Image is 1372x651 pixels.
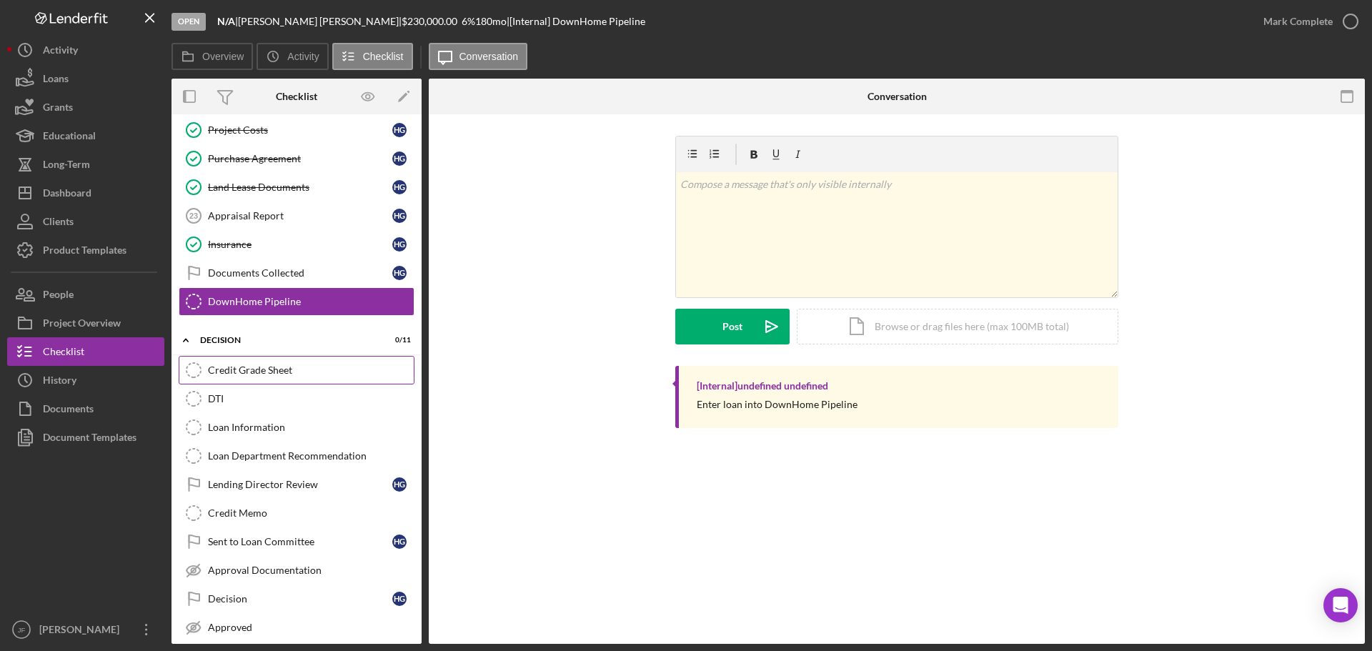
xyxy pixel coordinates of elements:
[475,16,507,27] div: 180 mo
[208,536,392,547] div: Sent to Loan Committee
[208,422,414,433] div: Loan Information
[179,287,414,316] a: DownHome Pipeline
[200,336,375,344] div: Decision
[43,309,121,341] div: Project Overview
[171,43,253,70] button: Overview
[392,151,407,166] div: H G
[208,153,392,164] div: Purchase Agreement
[208,393,414,404] div: DTI
[208,210,392,222] div: Appraisal Report
[189,212,198,220] tspan: 23
[392,237,407,252] div: H G
[7,236,164,264] button: Product Templates
[179,173,414,202] a: Land Lease DocumentsHG
[722,309,742,344] div: Post
[179,442,414,470] a: Loan Department Recommendation
[257,43,328,70] button: Activity
[7,64,164,93] button: Loans
[208,364,414,376] div: Credit Grade Sheet
[202,51,244,62] label: Overview
[43,337,84,369] div: Checklist
[7,150,164,179] button: Long-Term
[7,207,164,236] a: Clients
[208,622,414,633] div: Approved
[392,477,407,492] div: H G
[43,93,73,125] div: Grants
[276,91,317,102] div: Checklist
[1263,7,1333,36] div: Mark Complete
[208,507,414,519] div: Credit Memo
[179,230,414,259] a: InsuranceHG
[43,64,69,96] div: Loans
[43,423,136,455] div: Document Templates
[43,150,90,182] div: Long-Term
[217,16,238,27] div: |
[179,613,414,642] a: Approved
[208,239,392,250] div: Insurance
[459,51,519,62] label: Conversation
[208,267,392,279] div: Documents Collected
[179,356,414,384] a: Credit Grade Sheet
[363,51,404,62] label: Checklist
[332,43,413,70] button: Checklist
[392,123,407,137] div: H G
[179,202,414,230] a: 23Appraisal ReportHG
[1323,588,1358,622] div: Open Intercom Messenger
[179,556,414,585] a: Approval Documentation
[179,384,414,413] a: DTI
[208,450,414,462] div: Loan Department Recommendation
[7,309,164,337] button: Project Overview
[385,336,411,344] div: 0 / 11
[171,13,206,31] div: Open
[507,16,645,27] div: | [Internal] DownHome Pipeline
[36,615,129,647] div: [PERSON_NAME]
[7,394,164,423] button: Documents
[7,337,164,366] button: Checklist
[7,280,164,309] button: People
[462,16,475,27] div: 6 %
[392,266,407,280] div: H G
[287,51,319,62] label: Activity
[43,179,91,211] div: Dashboard
[697,399,857,410] div: Enter loan into DownHome Pipeline
[392,209,407,223] div: H G
[868,91,927,102] div: Conversation
[43,280,74,312] div: People
[7,93,164,121] button: Grants
[429,43,528,70] button: Conversation
[208,593,392,605] div: Decision
[217,15,235,27] b: N/A
[43,236,126,268] div: Product Templates
[7,179,164,207] a: Dashboard
[392,535,407,549] div: H G
[402,16,462,27] div: $230,000.00
[43,394,94,427] div: Documents
[238,16,402,27] div: [PERSON_NAME] [PERSON_NAME] |
[7,366,164,394] button: History
[208,565,414,576] div: Approval Documentation
[7,423,164,452] a: Document Templates
[7,36,164,64] button: Activity
[43,121,96,154] div: Educational
[179,470,414,499] a: Lending Director ReviewHG
[1249,7,1365,36] button: Mark Complete
[208,182,392,193] div: Land Lease Documents
[392,180,407,194] div: H G
[179,144,414,173] a: Purchase AgreementHG
[43,366,76,398] div: History
[7,121,164,150] a: Educational
[7,615,164,644] button: JF[PERSON_NAME]
[179,499,414,527] a: Credit Memo
[208,296,414,307] div: DownHome Pipeline
[179,259,414,287] a: Documents CollectedHG
[208,479,392,490] div: Lending Director Review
